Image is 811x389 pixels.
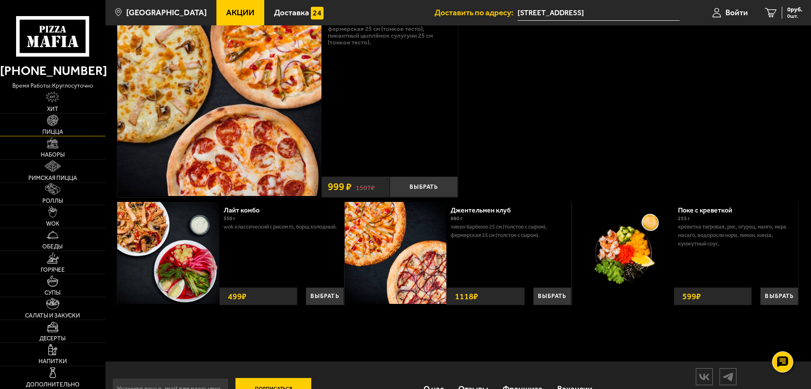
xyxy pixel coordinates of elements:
[787,14,803,19] span: 0 шт.
[25,313,80,319] span: Салаты и закуски
[328,182,352,192] span: 999 ₽
[226,8,255,17] span: Акции
[678,215,690,221] span: 255 г
[787,7,803,13] span: 0 руб.
[518,5,680,21] span: проспект Просвещения, 46
[725,8,748,17] span: Войти
[533,287,571,305] button: Выбрать
[224,215,235,221] span: 550 г
[26,382,80,388] span: Дополнительно
[226,288,249,305] strong: 499 ₽
[42,129,63,135] span: Пицца
[678,206,741,214] a: Поке с креветкой
[39,359,67,364] span: Напитки
[680,288,703,305] strong: 599 ₽
[518,5,680,21] input: Ваш адрес доставки
[451,206,519,214] a: Джентельмен клуб
[42,198,63,204] span: Роллы
[435,8,518,17] span: Доставить по адресу:
[356,182,375,191] s: 1507 ₽
[451,223,565,240] p: Чикен Барбекю 25 см (толстое с сыром), Фермерская 25 см (толстое с сыром).
[44,290,61,296] span: Супы
[224,206,268,214] a: Лайт комбо
[451,215,462,221] span: 880 г
[696,370,712,384] img: vk
[126,8,207,17] span: [GEOGRAPHIC_DATA]
[678,223,792,248] p: креветка тигровая, рис, огурец, манго, икра масаго, водоросли Нори, лимон, кинза, кунжутный соус.
[328,19,451,46] p: Пепперони 25 см (тонкое тесто), Фермерская 25 см (тонкое тесто), Пикантный цыплёнок сулугуни 25 с...
[760,287,798,305] button: Выбрать
[453,288,480,305] strong: 1118 ₽
[306,287,344,305] button: Выбрать
[41,152,65,158] span: Наборы
[28,175,77,181] span: Римская пицца
[41,267,65,273] span: Горячее
[224,223,338,231] p: Wok классический с рисом M, Борщ холодный.
[42,244,63,250] span: Обеды
[274,8,309,17] span: Доставка
[39,336,66,342] span: Десерты
[47,106,58,112] span: Хит
[720,370,736,384] img: tg
[390,177,458,197] button: Выбрать
[311,7,324,19] img: 15daf4d41897b9f0e9f617042186c801.svg
[46,221,59,227] span: WOK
